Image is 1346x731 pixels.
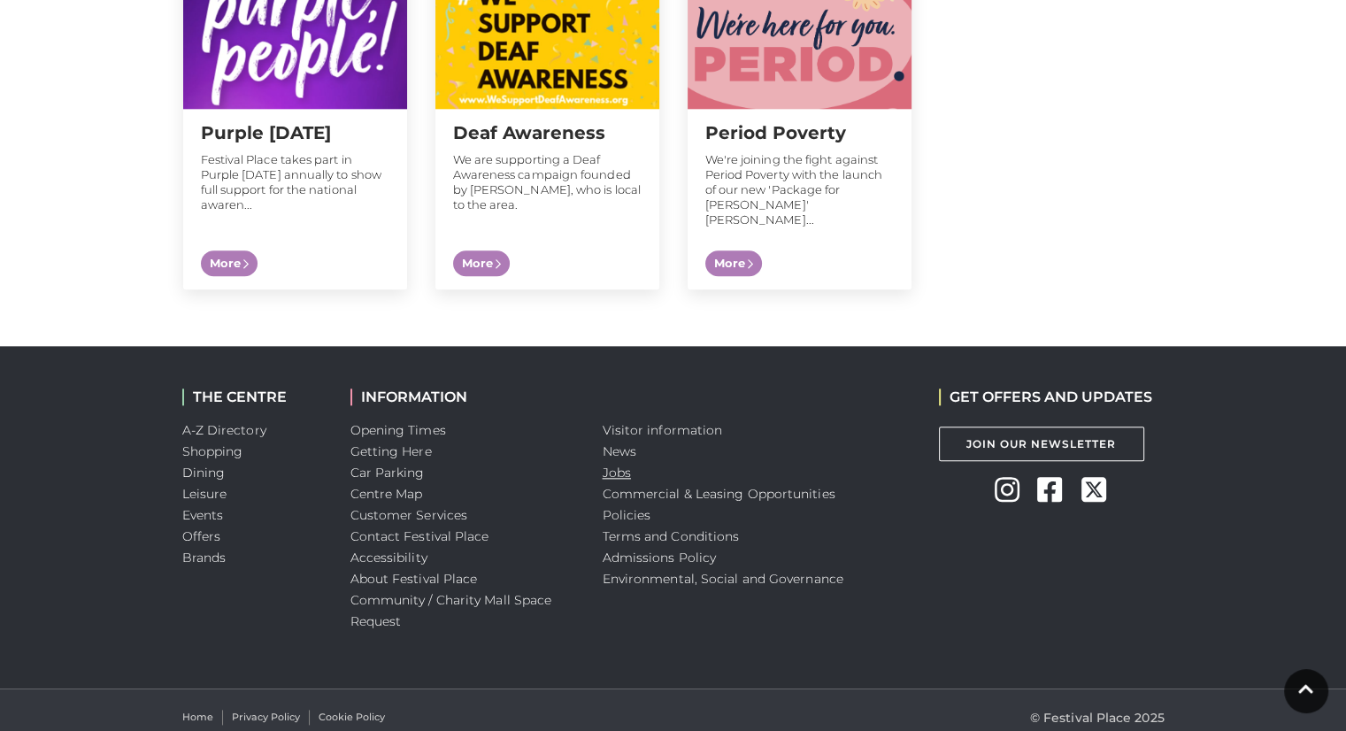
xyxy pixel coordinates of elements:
p: We're joining the fight against Period Poverty with the launch of our new 'Package for [PERSON_NA... [705,152,894,227]
a: Offers [182,528,221,544]
a: Brands [182,550,227,566]
h2: GET OFFERS AND UPDATES [939,389,1152,405]
a: News [603,443,636,459]
a: Car Parking [350,465,425,481]
a: Policies [603,507,651,523]
a: Join Our Newsletter [939,427,1144,461]
a: About Festival Place [350,571,478,587]
a: Visitor information [603,422,723,438]
a: Leisure [182,486,227,502]
a: Jobs [603,465,631,481]
h2: INFORMATION [350,389,576,405]
a: Customer Services [350,507,468,523]
a: Contact Festival Place [350,528,489,544]
a: Community / Charity Mall Space Request [350,592,552,629]
a: Cookie Policy [319,710,385,725]
h2: Purple [DATE] [201,122,389,143]
p: We are supporting a Deaf Awareness campaign founded by [PERSON_NAME], who is local to the area. [453,152,642,212]
h2: Deaf Awareness [453,122,642,143]
a: Getting Here [350,443,432,459]
a: Terms and Conditions [603,528,740,544]
a: Home [182,710,213,725]
h2: THE CENTRE [182,389,324,405]
a: Commercial & Leasing Opportunities [603,486,835,502]
a: Opening Times [350,422,446,438]
a: Dining [182,465,226,481]
a: Centre Map [350,486,423,502]
a: Environmental, Social and Governance [603,571,843,587]
p: Festival Place takes part in Purple [DATE] annually to show full support for the national awaren... [201,152,389,212]
a: Shopping [182,443,243,459]
span: More [453,250,510,277]
span: More [201,250,258,277]
a: Admissions Policy [603,550,717,566]
a: Events [182,507,224,523]
p: © Festival Place 2025 [1030,707,1165,728]
a: A-Z Directory [182,422,266,438]
a: Privacy Policy [232,710,300,725]
span: More [705,250,762,277]
a: Accessibility [350,550,427,566]
h2: Period Poverty [705,122,894,143]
